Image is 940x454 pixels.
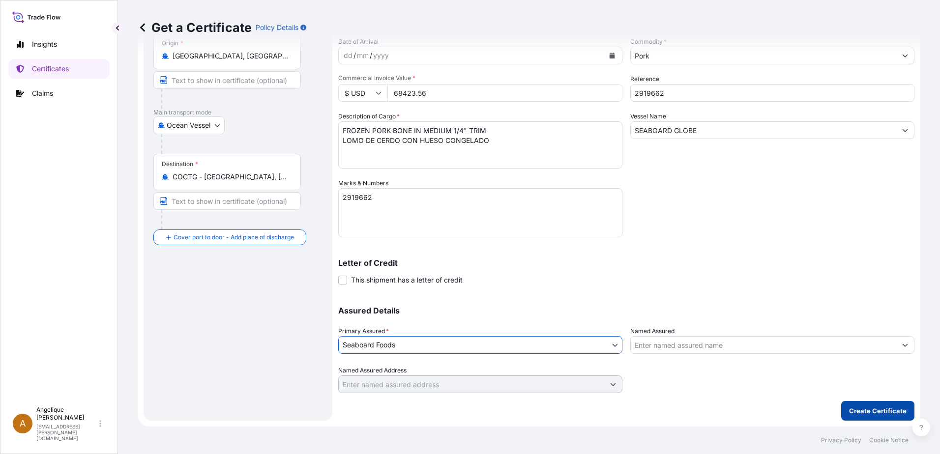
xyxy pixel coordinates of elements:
[339,375,604,393] input: Named Assured Address
[869,436,909,444] a: Cookie Notice
[353,50,356,61] div: /
[173,172,289,182] input: Destination
[630,84,914,102] input: Enter booking reference
[8,59,110,79] a: Certificates
[162,160,198,168] div: Destination
[20,419,26,428] span: A
[356,50,370,61] div: month,
[8,34,110,54] a: Insights
[351,275,463,285] span: This shipment has a letter of credit
[338,112,400,121] label: Description of Cargo
[153,229,306,245] button: Cover port to door - Add place of discharge
[849,406,907,416] p: Create Certificate
[631,47,896,64] input: Type to search commodity
[370,50,372,61] div: /
[372,50,390,61] div: year,
[821,436,861,444] a: Privacy Policy
[32,64,69,74] p: Certificates
[8,84,110,103] a: Claims
[896,121,914,139] button: Show suggestions
[36,406,97,422] p: Angelique [PERSON_NAME]
[338,259,914,267] p: Letter of Credit
[630,74,659,84] label: Reference
[338,336,622,354] button: Seaboard Foods
[338,307,914,314] p: Assured Details
[631,121,896,139] input: Type to search vessel name or IMO
[153,71,301,89] input: Text to appear on certificate
[338,74,622,82] span: Commercial Invoice Value
[630,326,675,336] label: Named Assured
[896,47,914,64] button: Show suggestions
[343,50,353,61] div: day,
[138,20,252,35] p: Get a Certificate
[153,192,301,210] input: Text to appear on certificate
[604,48,620,63] button: Calendar
[153,109,323,116] p: Main transport mode
[631,336,896,354] input: Assured Name
[32,39,57,49] p: Insights
[338,366,407,375] label: Named Assured Address
[338,326,389,336] span: Primary Assured
[173,51,289,61] input: Origin
[153,116,225,134] button: Select transport
[630,112,666,121] label: Vessel Name
[174,232,294,242] span: Cover port to door - Add place of discharge
[387,84,622,102] input: Enter amount
[167,120,210,130] span: Ocean Vessel
[841,401,914,421] button: Create Certificate
[36,424,97,441] p: [EMAIL_ADDRESS][PERSON_NAME][DOMAIN_NAME]
[338,178,388,188] label: Marks & Numbers
[896,336,914,354] button: Show suggestions
[343,340,395,350] span: Seaboard Foods
[604,375,622,393] button: Show suggestions
[32,88,53,98] p: Claims
[256,23,298,32] p: Policy Details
